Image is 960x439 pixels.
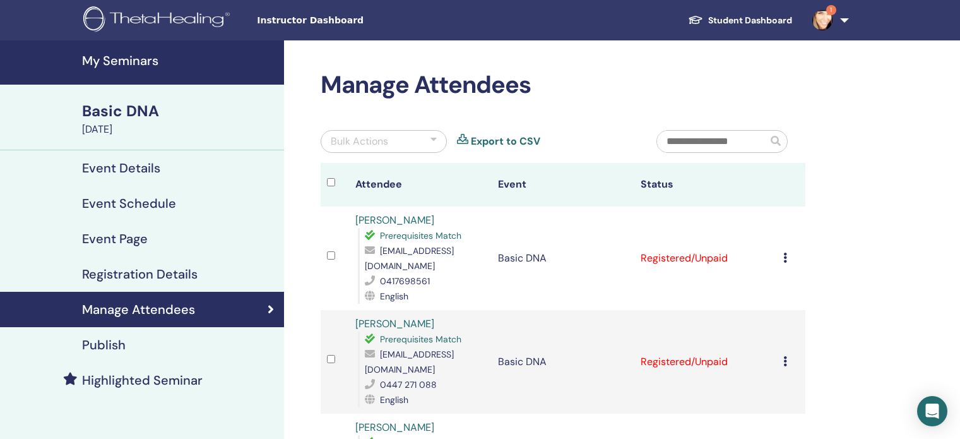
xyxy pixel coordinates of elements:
div: [DATE] [82,122,276,137]
h4: Manage Attendees [82,302,195,317]
span: 1 [826,5,836,15]
a: [PERSON_NAME] [355,317,434,330]
h4: My Seminars [82,53,276,68]
th: Attendee [349,163,492,207]
div: Open Intercom Messenger [917,396,947,426]
span: 0447 271 088 [380,379,437,390]
span: [EMAIL_ADDRESS][DOMAIN_NAME] [365,245,454,272]
div: Basic DNA [82,100,276,122]
img: logo.png [83,6,234,35]
span: English [380,291,408,302]
a: [PERSON_NAME] [355,421,434,434]
th: Status [634,163,777,207]
h4: Event Details [82,160,160,176]
div: Bulk Actions [331,134,388,149]
span: Prerequisites Match [380,230,461,241]
a: Student Dashboard [678,9,802,32]
h4: Event Page [82,231,148,246]
span: Prerequisites Match [380,334,461,345]
a: Basic DNA[DATE] [74,100,284,137]
h2: Manage Attendees [321,71,805,100]
span: English [380,394,408,406]
a: Export to CSV [471,134,540,149]
h4: Publish [82,337,126,352]
td: Basic DNA [492,310,634,414]
span: [EMAIL_ADDRESS][DOMAIN_NAME] [365,349,454,375]
a: [PERSON_NAME] [355,213,434,227]
h4: Event Schedule [82,196,176,211]
img: graduation-cap-white.svg [688,15,703,25]
td: Basic DNA [492,207,634,310]
h4: Registration Details [82,267,198,282]
span: 0417698561 [380,275,430,287]
h4: Highlighted Seminar [82,373,203,388]
span: Instructor Dashboard [257,14,446,27]
img: default.jpg [812,10,833,30]
th: Event [492,163,634,207]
